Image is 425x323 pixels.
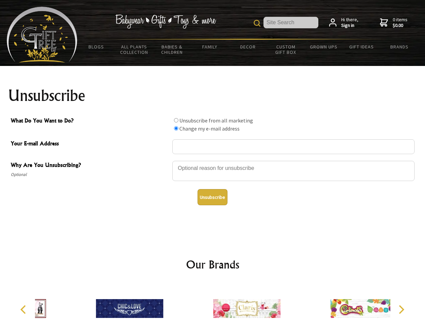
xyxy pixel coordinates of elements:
[11,171,169,179] span: Optional
[341,17,358,29] span: Hi there,
[174,126,178,131] input: What Do You Want to Do?
[179,117,253,124] label: Unsubscribe from all marketing
[77,40,115,54] a: BLOGS
[172,161,415,181] textarea: Why Are You Unsubscribing?
[115,14,216,29] img: Babywear - Gifts - Toys & more
[191,40,229,54] a: Family
[7,7,77,63] img: Babyware - Gifts - Toys and more...
[263,17,318,28] input: Site Search
[380,17,408,29] a: 0 items$0.00
[381,40,419,54] a: Brands
[341,23,358,29] strong: Sign in
[343,40,381,54] a: Gift Ideas
[393,23,408,29] strong: $0.00
[174,118,178,122] input: What Do You Want to Do?
[8,87,417,104] h1: Unsubscribe
[254,20,260,27] img: product search
[11,116,169,126] span: What Do You Want to Do?
[11,161,169,171] span: Why Are You Unsubscribing?
[394,302,409,317] button: Next
[229,40,267,54] a: Decor
[13,256,412,273] h2: Our Brands
[267,40,305,59] a: Custom Gift Box
[11,139,169,149] span: Your E-mail Address
[329,17,358,29] a: Hi there,Sign in
[305,40,343,54] a: Grown Ups
[115,40,153,59] a: All Plants Collection
[393,16,408,29] span: 0 items
[17,302,32,317] button: Previous
[198,189,227,205] button: Unsubscribe
[153,40,191,59] a: Babies & Children
[172,139,415,154] input: Your E-mail Address
[179,125,240,132] label: Change my e-mail address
